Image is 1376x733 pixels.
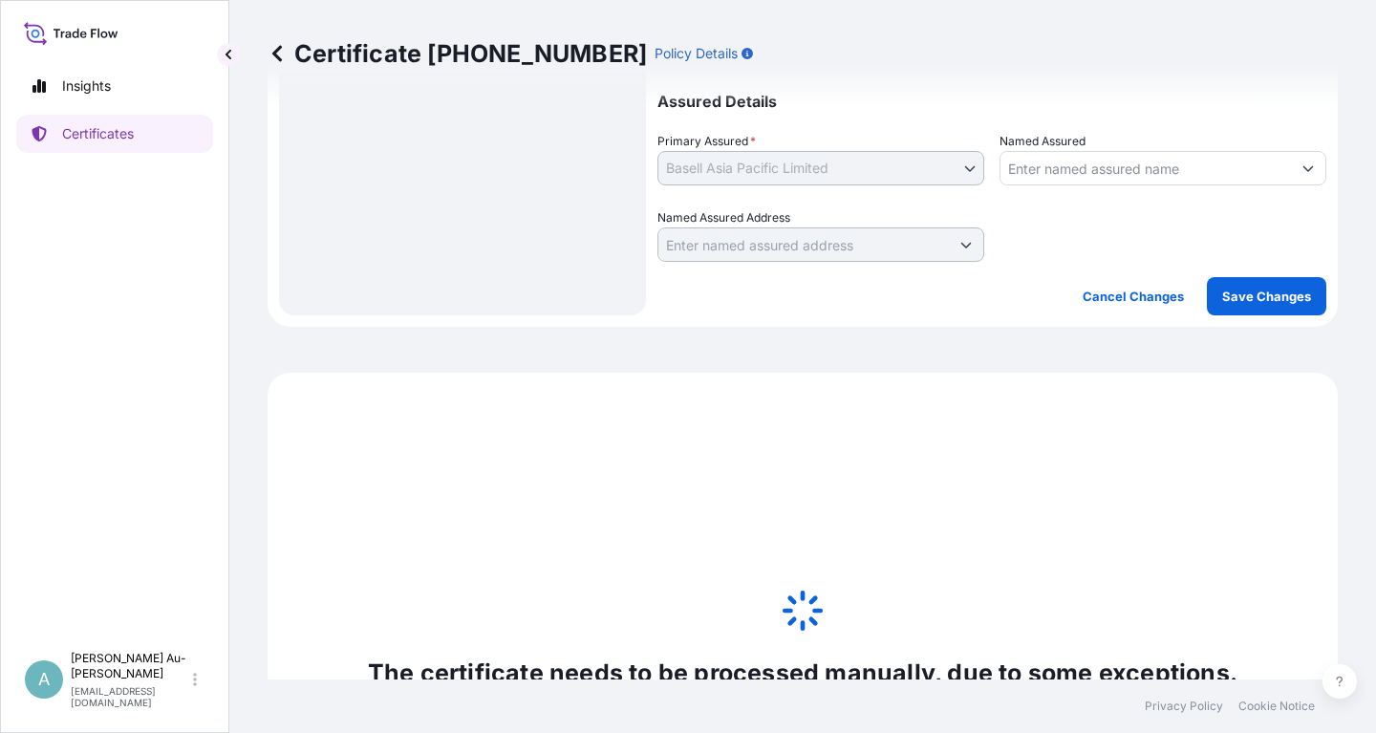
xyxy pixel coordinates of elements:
[1067,277,1199,315] button: Cancel Changes
[1145,699,1223,714] a: Privacy Policy
[658,227,949,262] input: Named Assured Address
[1000,132,1086,151] label: Named Assured
[71,651,189,681] p: [PERSON_NAME] Au-[PERSON_NAME]
[62,124,134,143] p: Certificates
[1222,287,1311,306] p: Save Changes
[657,94,1326,109] p: Assured Details
[657,151,984,185] button: Basell Asia Pacific Limited
[1238,699,1315,714] a: Cookie Notice
[1207,277,1326,315] button: Save Changes
[657,208,790,227] label: Named Assured Address
[1083,287,1184,306] p: Cancel Changes
[657,132,756,151] span: Primary Assured
[666,159,828,178] span: Basell Asia Pacific Limited
[16,115,213,153] a: Certificates
[62,76,111,96] p: Insights
[1000,151,1291,185] input: Assured Name
[16,67,213,105] a: Insights
[71,685,189,708] p: [EMAIL_ADDRESS][DOMAIN_NAME]
[1291,151,1325,185] button: Show suggestions
[949,227,983,262] button: Show suggestions
[268,38,647,69] p: Certificate [PHONE_NUMBER]
[38,670,50,689] span: A
[368,658,1237,688] p: The certificate needs to be processed manually, due to some exceptions.
[655,44,738,63] p: Policy Details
